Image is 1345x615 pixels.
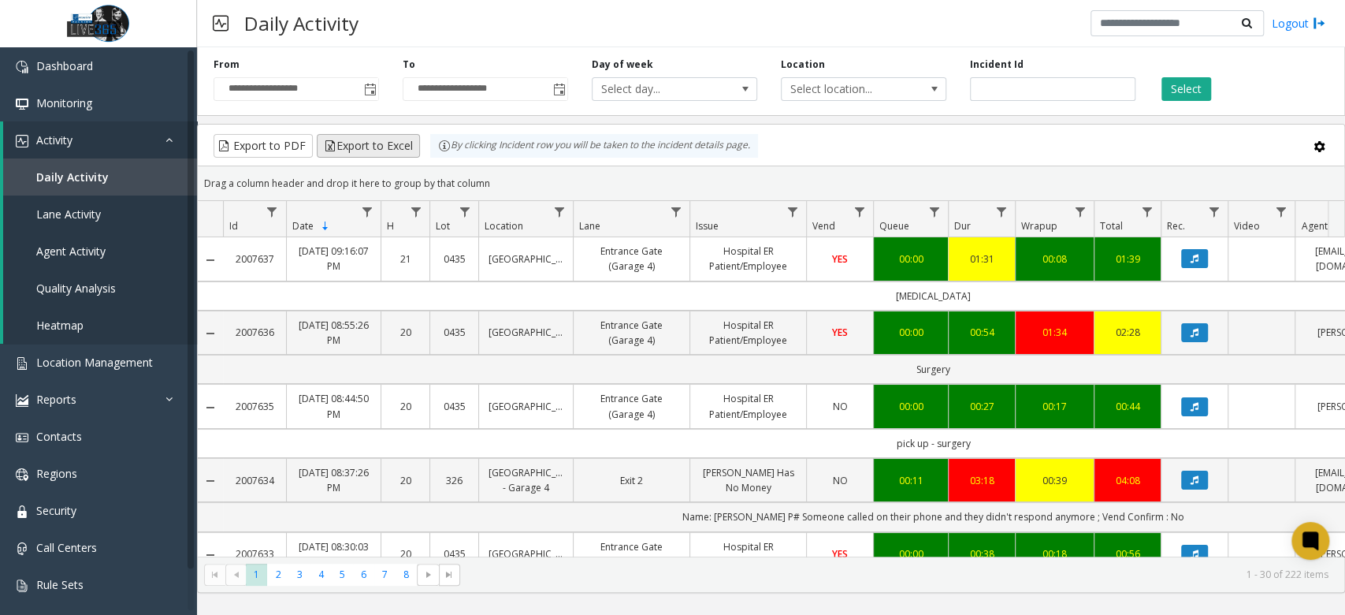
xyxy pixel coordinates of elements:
[816,546,864,561] a: YES
[958,252,1005,266] a: 01:31
[593,78,723,100] span: Select day...
[3,121,197,158] a: Activity
[405,201,426,222] a: H Filter Menu
[1104,399,1151,414] a: 00:44
[440,252,469,266] a: 0435
[36,281,116,296] span: Quality Analysis
[403,58,415,72] label: To
[422,568,434,581] span: Go to the next page
[36,429,82,444] span: Contacts
[198,549,223,561] a: Collapse Details
[3,307,197,344] a: Heatmap
[198,475,223,487] a: Collapse Details
[236,4,366,43] h3: Daily Activity
[391,399,420,414] a: 20
[417,564,438,586] span: Go to the next page
[296,391,371,421] a: [DATE] 08:44:50 PM
[1136,201,1157,222] a: Total Filter Menu
[1104,325,1151,340] div: 02:28
[440,325,469,340] a: 0435
[883,325,938,340] a: 00:00
[292,219,314,233] span: Date
[16,394,28,407] img: 'icon'
[1272,15,1325,32] a: Logout
[36,58,93,73] span: Dashboard
[356,201,377,222] a: Date Filter Menu
[387,219,394,233] span: H
[440,399,469,414] a: 0435
[214,134,313,158] button: Export to PDF
[970,58,1024,72] label: Incident Id
[579,219,600,233] span: Lane
[3,270,197,307] a: Quality Analysis
[832,252,848,266] span: YES
[583,318,680,348] a: Entrance Gate (Garage 4)
[883,399,938,414] a: 00:00
[443,568,455,581] span: Go to the last page
[700,318,797,348] a: Hospital ER Patient/Employee
[262,201,283,222] a: Id Filter Menu
[396,564,417,585] span: Page 8
[436,219,450,233] span: Lot
[361,78,378,100] span: Toggle popup
[16,357,28,370] img: 'icon'
[267,564,288,585] span: Page 2
[296,465,371,495] a: [DATE] 08:37:26 PM
[317,134,420,158] button: Export to Excel
[16,542,28,555] img: 'icon'
[1100,219,1123,233] span: Total
[883,252,938,266] a: 00:00
[16,505,28,518] img: 'icon'
[36,244,106,259] span: Agent Activity
[816,325,864,340] a: YES
[958,325,1005,340] a: 00:54
[833,474,848,487] span: NO
[489,252,563,266] a: [GEOGRAPHIC_DATA]
[296,244,371,274] a: [DATE] 09:16:07 PM
[1104,546,1151,561] a: 00:56
[954,219,971,233] span: Dur
[229,219,238,233] span: Id
[1270,201,1291,222] a: Video Filter Menu
[438,140,451,152] img: infoIcon.svg
[391,252,420,266] a: 21
[883,473,938,488] div: 00:11
[1025,473,1084,488] a: 00:39
[782,78,912,100] span: Select location...
[958,546,1005,561] div: 00:38
[1025,399,1084,414] a: 00:17
[198,201,1344,557] div: Data table
[1104,473,1151,488] a: 04:08
[440,473,469,488] a: 326
[232,325,277,340] a: 2007636
[213,4,229,43] img: pageIcon
[36,132,72,147] span: Activity
[583,539,680,569] a: Entrance Gate (Garage 4)
[485,219,523,233] span: Location
[700,244,797,274] a: Hospital ER Patient/Employee
[440,546,469,561] a: 0435
[3,233,197,270] a: Agent Activity
[353,564,374,585] span: Page 6
[1069,201,1090,222] a: Wrapup Filter Menu
[36,95,92,110] span: Monitoring
[36,207,101,222] span: Lane Activity
[198,401,223,414] a: Collapse Details
[1025,325,1084,340] div: 01:34
[816,473,864,488] a: NO
[198,170,1344,197] div: Drag a column header and drop it here to group by that column
[391,473,420,488] a: 20
[296,318,371,348] a: [DATE] 08:55:26 PM
[232,399,277,414] a: 2007635
[16,135,28,147] img: 'icon'
[833,400,848,413] span: NO
[246,564,267,585] span: Page 1
[36,577,84,592] span: Rule Sets
[849,201,870,222] a: Vend Filter Menu
[1167,219,1185,233] span: Rec.
[1025,546,1084,561] a: 00:18
[374,564,396,585] span: Page 7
